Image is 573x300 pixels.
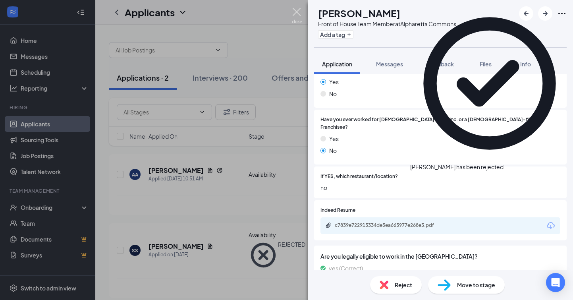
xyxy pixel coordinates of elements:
[347,32,351,37] svg: Plus
[376,60,403,68] span: Messages
[329,89,337,98] span: No
[320,207,355,214] span: Indeed Resume
[320,173,398,180] span: If YES, which restaurant/location?
[318,30,353,39] button: PlusAdd a tag
[325,222,454,230] a: Paperclipc7839e722915334de5ea665977e268e3.pdf
[410,163,505,171] div: [PERSON_NAME] has been rejected.
[395,281,412,289] span: Reject
[320,183,560,192] span: no
[322,60,352,68] span: Application
[318,6,400,20] h1: [PERSON_NAME]
[318,20,456,28] div: Front of House Team Member at Alpharetta Commons
[325,222,332,228] svg: Paperclip
[546,221,556,230] svg: Download
[546,273,565,292] div: Open Intercom Messenger
[329,264,363,273] span: yes (Correct)
[320,116,560,131] span: Have you ever worked for [DEMOGRAPHIC_DATA]-fil-A, Inc. or a [DEMOGRAPHIC_DATA]-fil-A Franchisee?
[329,146,337,155] span: No
[410,4,569,163] svg: CheckmarkCircle
[335,222,446,228] div: c7839e722915334de5ea665977e268e3.pdf
[329,134,339,143] span: Yes
[320,252,560,261] span: Are you legally eligible to work in the [GEOGRAPHIC_DATA]?
[329,77,339,86] span: Yes
[457,281,495,289] span: Move to stage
